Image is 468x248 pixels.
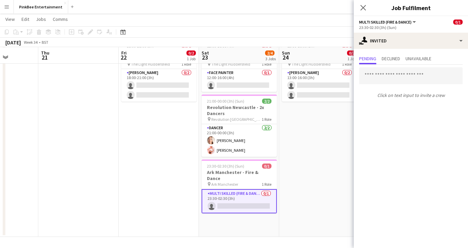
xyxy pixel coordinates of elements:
a: Comms [50,15,71,24]
app-card-role: Multi Skilled (Fire & Dance)0/123:30-02:30 (3h) [202,189,277,213]
div: 23:30-02:30 (3h) (Sun) [359,25,463,30]
div: 3 Jobs [265,56,276,61]
span: Sun [282,50,290,56]
span: Comms [53,16,68,22]
span: 1 Role [262,182,271,187]
span: 23 [201,54,209,61]
span: Unavailable [406,56,431,61]
app-job-card: 21:00-00:00 (3h) (Sun)2/2Revolution Newcastle - 2x Dancers Revolution [GEOGRAPHIC_DATA]1 RoleDanc... [202,95,277,157]
span: 0/1 [262,164,271,169]
app-card-role: [PERSON_NAME]0/213:00-16:00 (3h) [282,69,357,102]
a: View [3,15,17,24]
span: 0/2 [186,50,196,56]
app-job-card: 23:30-02:30 (3h) (Sun)0/1Ark Manchester - Fire & Dance Ark Manchester1 RoleMulti Skilled (Fire & ... [202,160,277,213]
app-job-card: 18:00-21:00 (3h)0/2Huddersfield Stilt [PERSON_NAME] The Light Huddersfield1 Role[PERSON_NAME]0/21... [121,39,197,102]
app-card-role: Dancer2/221:00-00:00 (3h)[PERSON_NAME][PERSON_NAME] [202,124,277,157]
h3: Job Fulfilment [354,3,468,12]
span: 21:00-00:00 (3h) (Sun) [207,99,244,104]
span: 22 [120,54,127,61]
span: Revolution [GEOGRAPHIC_DATA] [211,117,262,122]
span: The Light Huddersfield [292,62,331,67]
a: Edit [19,15,32,24]
span: 0/1 [453,20,463,25]
span: Pending [359,56,376,61]
span: 23:30-02:30 (3h) (Sun) [207,164,244,169]
span: Declined [382,56,400,61]
h3: Ark Manchester - Fire & Dance [202,169,277,181]
span: 24 [281,54,290,61]
span: Thu [41,50,49,56]
span: Fri [121,50,127,56]
span: 1 Role [342,62,352,67]
app-card-role: [PERSON_NAME]0/218:00-21:00 (3h) [121,69,197,102]
span: 0/2 [347,50,356,56]
div: [DATE] [5,39,21,46]
span: View [5,16,15,22]
span: 2/2 [262,99,271,104]
app-job-card: 13:00-16:00 (3h)0/2Huddersfield Stilt [PERSON_NAME] The Light Huddersfield1 Role[PERSON_NAME]0/21... [282,39,357,102]
span: Ark Manchester [211,182,238,187]
div: 1 Job [187,56,196,61]
div: Invited [354,33,468,49]
div: 1 Job [347,56,356,61]
span: Sat [202,50,209,56]
a: Jobs [33,15,49,24]
span: 1 Role [181,62,191,67]
span: 1 Role [262,117,271,122]
span: 1 Role [262,62,271,67]
button: PinkBee Entertainment [14,0,68,13]
span: Jobs [36,16,46,22]
span: 21 [40,54,49,61]
p: Click on text input to invite a crew [354,90,468,101]
app-card-role: Face Painter0/112:00-16:00 (4h) [202,69,277,92]
span: The Light Huddersfield [131,62,170,67]
span: Edit [22,16,29,22]
app-job-card: 12:00-16:00 (4h)0/1Huddersfield Stilt [PERSON_NAME] The Light Huddersfield1 RoleFace Painter0/112... [202,39,277,92]
span: Multi Skilled (Fire & Dance) [359,20,412,25]
span: 2/4 [265,50,274,56]
button: Multi Skilled (Fire & Dance) [359,20,417,25]
h3: Revolution Newcastle - 2x Dancers [202,104,277,116]
div: BST [42,40,48,45]
span: The Light Huddersfield [211,62,250,67]
span: Week 34 [22,40,39,45]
